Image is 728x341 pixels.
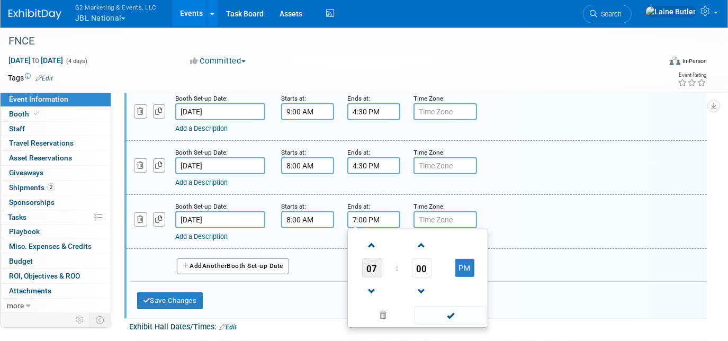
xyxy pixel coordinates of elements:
[9,139,74,147] span: Travel Reservations
[175,95,228,102] small: Booth Set-up Date:
[362,231,382,258] a: Increment Hour
[645,6,696,17] img: Laine Butler
[9,95,68,103] span: Event Information
[175,124,228,132] a: Add a Description
[1,166,111,180] a: Giveaways
[347,211,400,228] input: End Time
[414,211,477,228] input: Time Zone
[670,57,680,65] img: Format-Inperson.png
[9,242,92,250] span: Misc. Expenses & Credits
[7,301,24,310] span: more
[414,103,477,120] input: Time Zone
[219,324,237,331] a: Edit
[414,157,477,174] input: Time Zone
[362,277,382,304] a: Decrement Hour
[9,198,55,207] span: Sponsorships
[175,178,228,186] a: Add a Description
[414,149,445,156] small: Time Zone:
[412,277,432,304] a: Decrement Minute
[1,239,111,254] a: Misc. Expenses & Credits
[8,56,64,65] span: [DATE] [DATE]
[1,122,111,136] a: Staff
[137,292,203,309] button: Save Changes
[8,213,26,221] span: Tasks
[281,203,306,210] small: Starts at:
[1,107,111,121] a: Booth
[175,157,265,174] input: Date
[47,183,55,191] span: 2
[281,157,334,174] input: Start Time
[362,258,382,277] span: Pick Hour
[71,313,89,327] td: Personalize Event Tab Strip
[89,313,111,327] td: Toggle Event Tabs
[9,272,80,280] span: ROI, Objectives & ROO
[1,151,111,165] a: Asset Reservations
[75,2,157,13] span: G2 Marketing & Events, LLC
[35,75,53,82] a: Edit
[412,258,432,277] span: Pick Minute
[175,149,228,156] small: Booth Set-up Date:
[412,231,432,258] a: Increment Minute
[9,183,55,192] span: Shipments
[350,308,416,323] a: Clear selection
[455,259,474,277] button: PM
[347,203,370,210] small: Ends at:
[414,203,445,210] small: Time Zone:
[31,56,41,65] span: to
[347,157,400,174] input: End Time
[9,286,51,295] span: Attachments
[281,211,334,228] input: Start Time
[202,262,227,270] span: Another
[281,103,334,120] input: Start Time
[281,95,306,102] small: Starts at:
[175,103,265,120] input: Date
[5,32,648,51] div: FNCE
[1,225,111,239] a: Playbook
[1,210,111,225] a: Tasks
[175,211,265,228] input: Date
[177,258,289,274] button: AddAnotherBooth Set-up Date
[65,58,87,65] span: (4 days)
[414,95,445,102] small: Time Zone:
[281,149,306,156] small: Starts at:
[129,319,707,333] div: Exhibit Hall Dates/Times:
[9,110,41,118] span: Booth
[394,258,400,277] td: :
[347,95,370,102] small: Ends at:
[604,55,707,71] div: Event Format
[583,5,632,23] a: Search
[347,149,370,156] small: Ends at:
[8,9,61,20] img: ExhibitDay
[9,257,33,265] span: Budget
[347,103,400,120] input: End Time
[1,181,111,195] a: Shipments2
[1,299,111,313] a: more
[414,309,487,324] a: Done
[1,269,111,283] a: ROI, Objectives & ROO
[187,56,250,67] button: Committed
[1,92,111,106] a: Event Information
[8,73,53,83] td: Tags
[1,284,111,298] a: Attachments
[9,168,43,177] span: Giveaways
[9,124,25,133] span: Staff
[1,254,111,268] a: Budget
[1,195,111,210] a: Sponsorships
[175,232,228,240] a: Add a Description
[9,227,40,236] span: Playbook
[678,73,706,78] div: Event Rating
[175,203,228,210] small: Booth Set-up Date:
[9,154,72,162] span: Asset Reservations
[682,57,707,65] div: In-Person
[34,111,39,116] i: Booth reservation complete
[597,10,622,18] span: Search
[1,136,111,150] a: Travel Reservations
